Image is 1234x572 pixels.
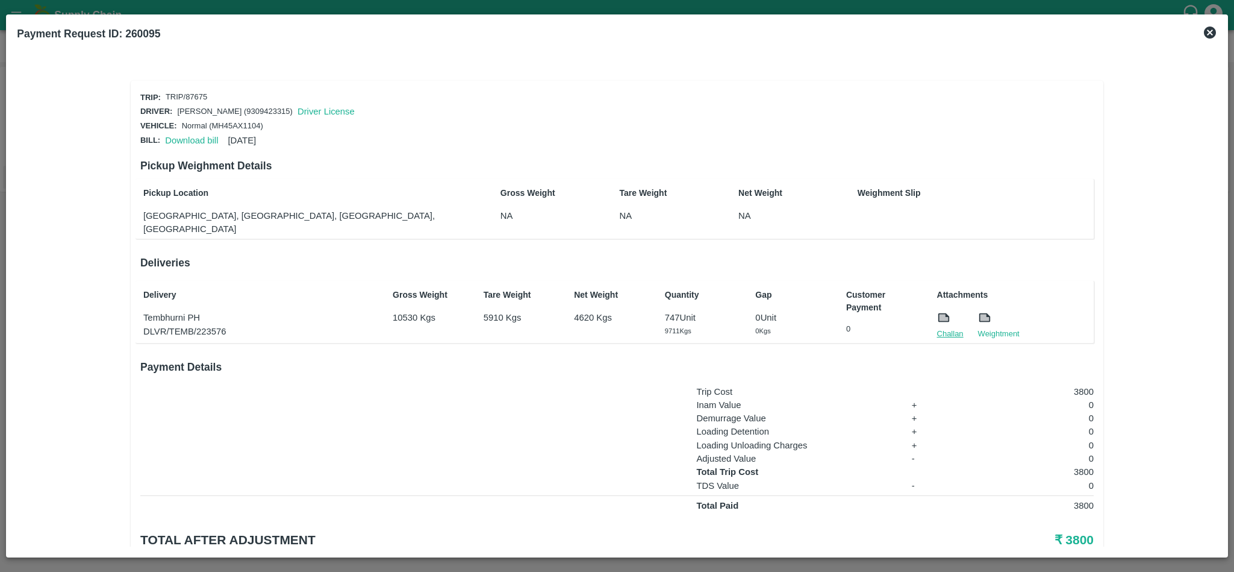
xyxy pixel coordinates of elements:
h6: Payment Details [140,359,1094,376]
strong: Total Trip Cost [696,467,758,477]
p: Gap [755,289,830,301]
p: 0 [961,398,1094,412]
p: - [912,452,945,465]
p: Weighment Slip [858,187,1091,200]
a: Driver License [298,107,355,116]
p: Net Weight [738,187,813,200]
p: Gross Weight [500,187,575,200]
span: 0 Kgs [755,327,770,335]
b: Payment Request ID: 260095 [17,28,160,40]
p: TDS Value [696,479,895,492]
a: Weightment [978,328,1020,340]
p: Normal (MH45AX1104) [182,121,263,132]
p: Tare Weight [619,187,694,200]
p: + [912,398,945,412]
p: Adjusted Value [696,452,895,465]
p: 0 [961,439,1094,452]
h5: ₹ 3800 [776,532,1094,548]
h5: Total after adjustment [140,532,776,548]
span: Bill: [140,136,160,145]
p: Tembhurni PH [143,311,376,324]
p: Loading Detention [696,425,895,438]
p: 4620 Kgs [574,311,649,324]
p: 3800 [961,385,1094,398]
p: Pickup Location [143,187,456,200]
p: 0 [846,324,921,335]
span: 9711 Kgs [665,327,691,335]
p: + [912,412,945,425]
p: [PERSON_NAME] (9309423315) [177,106,293,118]
p: 0 [961,452,1094,465]
p: [GEOGRAPHIC_DATA], [GEOGRAPHIC_DATA], [GEOGRAPHIC_DATA], [GEOGRAPHIC_DATA] [143,209,456,236]
p: NA [738,209,813,222]
p: Trip Cost [696,385,895,398]
p: NA [500,209,575,222]
p: 0 [961,425,1094,438]
h6: Deliveries [140,254,1094,271]
p: 5910 Kgs [484,311,558,324]
a: Challan [937,328,964,340]
p: + [912,439,945,452]
p: NA [619,209,694,222]
p: Net Weight [574,289,649,301]
p: + [912,425,945,438]
p: Delivery [143,289,376,301]
p: DLVR/TEMB/223576 [143,325,376,338]
p: 0 Unit [755,311,830,324]
p: 3800 [961,499,1094,512]
span: Driver: [140,107,172,116]
p: TRIP/87675 [166,92,207,103]
p: Attachments [937,289,1091,301]
p: - [912,479,945,492]
p: 3800 [961,465,1094,479]
p: Loading Unloading Charges [696,439,895,452]
p: Tare Weight [484,289,558,301]
span: Vehicle: [140,121,177,130]
p: Inam Value [696,398,895,412]
strong: Total Paid [696,501,738,511]
h6: Pickup Weighment Details [140,157,1094,174]
p: 10530 Kgs [393,311,467,324]
p: 0 [961,479,1094,492]
p: 747 Unit [665,311,740,324]
a: Download bill [165,136,218,145]
p: Gross Weight [393,289,467,301]
span: Trip: [140,93,161,102]
p: 0 [961,412,1094,425]
p: Customer Payment [846,289,921,314]
p: Demurrage Value [696,412,895,425]
span: [DATE] [228,136,256,145]
p: Quantity [665,289,740,301]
